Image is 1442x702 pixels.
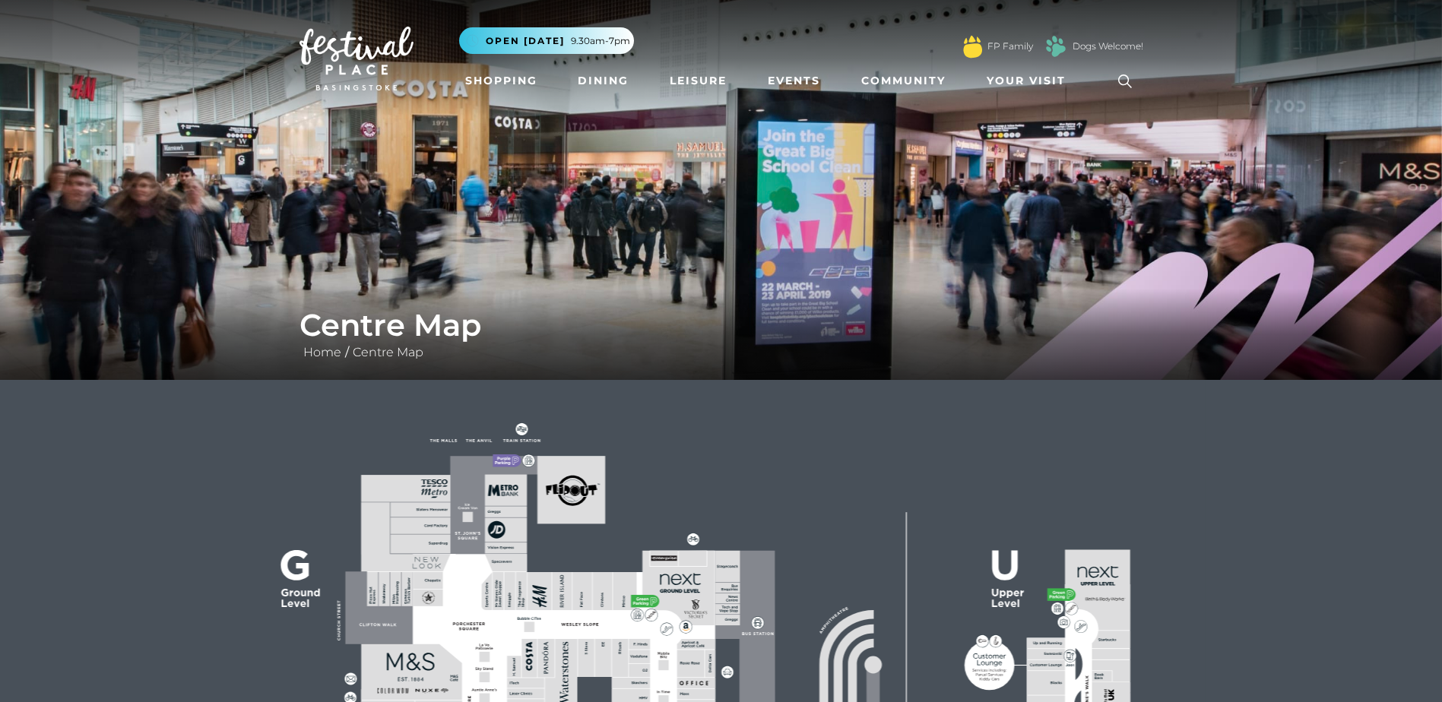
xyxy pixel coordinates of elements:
a: Dogs Welcome! [1073,40,1143,53]
span: 9.30am-7pm [571,34,630,48]
button: Open [DATE] 9.30am-7pm [459,27,634,54]
span: Open [DATE] [486,34,565,48]
a: Events [762,67,826,95]
a: Dining [572,67,635,95]
span: Your Visit [987,73,1066,89]
a: Your Visit [981,67,1079,95]
a: Home [299,345,345,359]
a: Community [855,67,952,95]
a: Leisure [664,67,733,95]
a: Centre Map [349,345,427,359]
h1: Centre Map [299,307,1143,343]
div: / [288,307,1155,362]
a: FP Family [987,40,1033,53]
a: Shopping [459,67,544,95]
img: Festival Place Logo [299,27,414,90]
